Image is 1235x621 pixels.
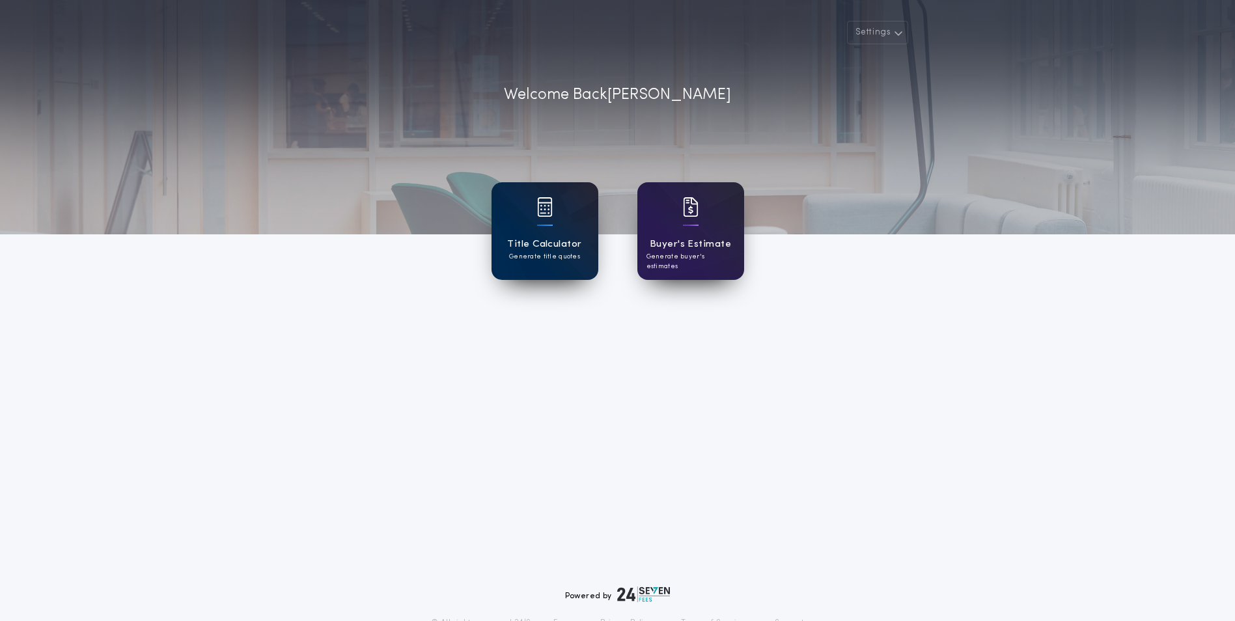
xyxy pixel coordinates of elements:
[683,197,699,217] img: card icon
[504,83,731,107] p: Welcome Back [PERSON_NAME]
[646,252,735,271] p: Generate buyer's estimates
[509,252,580,262] p: Generate title quotes
[847,21,908,44] button: Settings
[492,182,598,280] a: card iconTitle CalculatorGenerate title quotes
[565,586,671,602] div: Powered by
[537,197,553,217] img: card icon
[637,182,744,280] a: card iconBuyer's EstimateGenerate buyer's estimates
[507,237,581,252] h1: Title Calculator
[617,586,671,602] img: logo
[650,237,731,252] h1: Buyer's Estimate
